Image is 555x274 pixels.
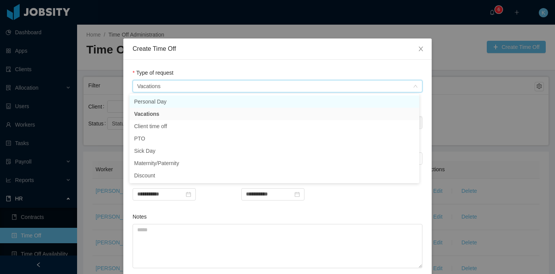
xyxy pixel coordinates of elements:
i: icon: close [418,46,424,52]
li: Discount [129,169,419,182]
i: icon: calendar [186,192,191,197]
i: icon: calendar [294,192,300,197]
button: Close [410,38,432,60]
label: Type of request [133,70,173,76]
li: PTO [129,132,419,145]
label: Start Date [133,178,160,184]
li: Client time off [129,120,419,132]
label: Notes [133,214,147,220]
div: Create Time Off [133,45,422,53]
li: Vacations [129,108,419,120]
div: Vacations [137,80,160,92]
li: Maternity/Paternity [129,157,419,169]
label: End Date [241,178,267,184]
li: Sick Day [129,145,419,157]
textarea: Notes [133,224,422,268]
li: Personal Day [129,95,419,108]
